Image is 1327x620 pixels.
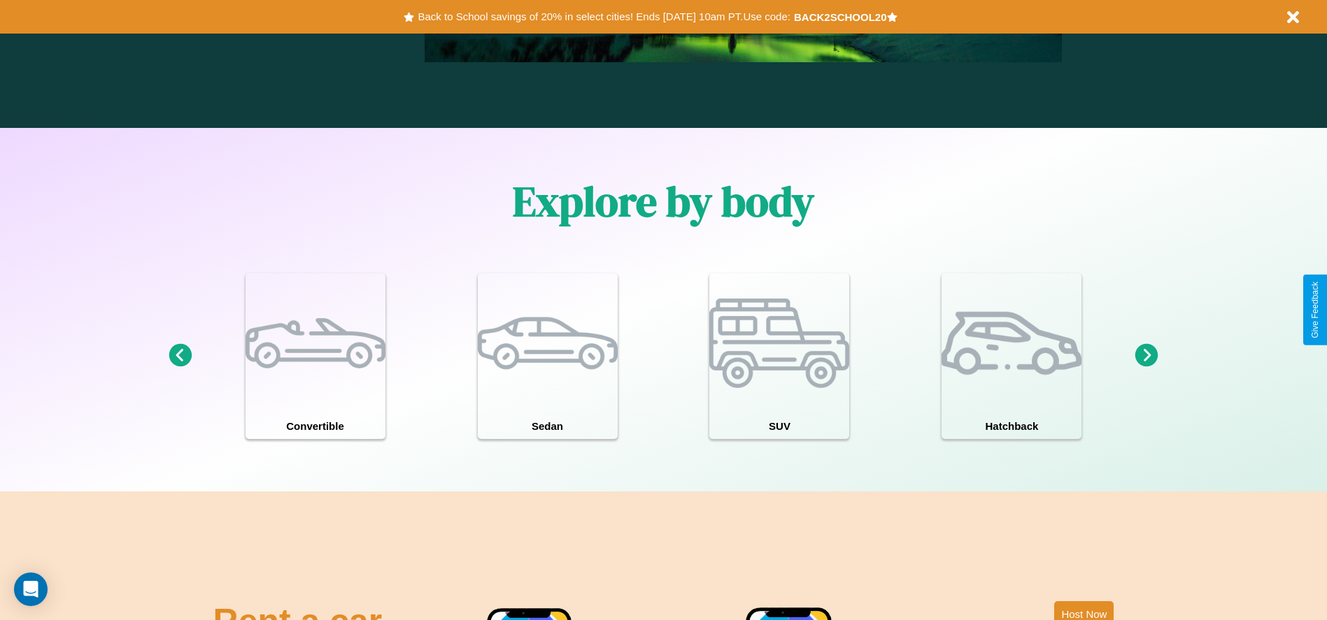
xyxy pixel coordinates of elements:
div: Give Feedback [1310,282,1320,338]
h4: Hatchback [942,413,1081,439]
b: BACK2SCHOOL20 [794,11,887,23]
div: Open Intercom Messenger [14,572,48,606]
h4: SUV [709,413,849,439]
h4: Sedan [478,413,618,439]
button: Back to School savings of 20% in select cities! Ends [DATE] 10am PT.Use code: [414,7,793,27]
h4: Convertible [246,413,385,439]
h1: Explore by body [513,173,814,230]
